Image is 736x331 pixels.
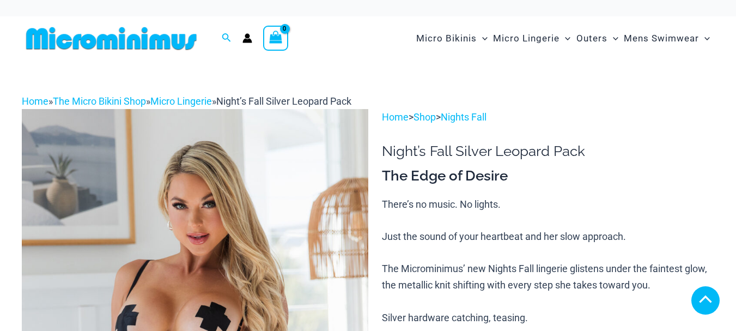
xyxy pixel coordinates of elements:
[559,25,570,52] span: Menu Toggle
[242,33,252,43] a: Account icon link
[22,95,48,107] a: Home
[413,111,436,123] a: Shop
[624,25,699,52] span: Mens Swimwear
[574,22,621,55] a: OutersMenu ToggleMenu Toggle
[382,143,714,160] h1: Night’s Fall Silver Leopard Pack
[53,95,146,107] a: The Micro Bikini Shop
[493,25,559,52] span: Micro Lingerie
[222,32,232,45] a: Search icon link
[412,20,714,57] nav: Site Navigation
[699,25,710,52] span: Menu Toggle
[382,109,714,125] p: > >
[413,22,490,55] a: Micro BikinisMenu ToggleMenu Toggle
[263,26,288,51] a: View Shopping Cart, empty
[477,25,488,52] span: Menu Toggle
[216,95,351,107] span: Night’s Fall Silver Leopard Pack
[441,111,486,123] a: Nights Fall
[607,25,618,52] span: Menu Toggle
[416,25,477,52] span: Micro Bikinis
[22,26,201,51] img: MM SHOP LOGO FLAT
[621,22,713,55] a: Mens SwimwearMenu ToggleMenu Toggle
[576,25,607,52] span: Outers
[382,167,714,185] h3: The Edge of Desire
[490,22,573,55] a: Micro LingerieMenu ToggleMenu Toggle
[150,95,212,107] a: Micro Lingerie
[382,111,409,123] a: Home
[22,95,351,107] span: » » »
